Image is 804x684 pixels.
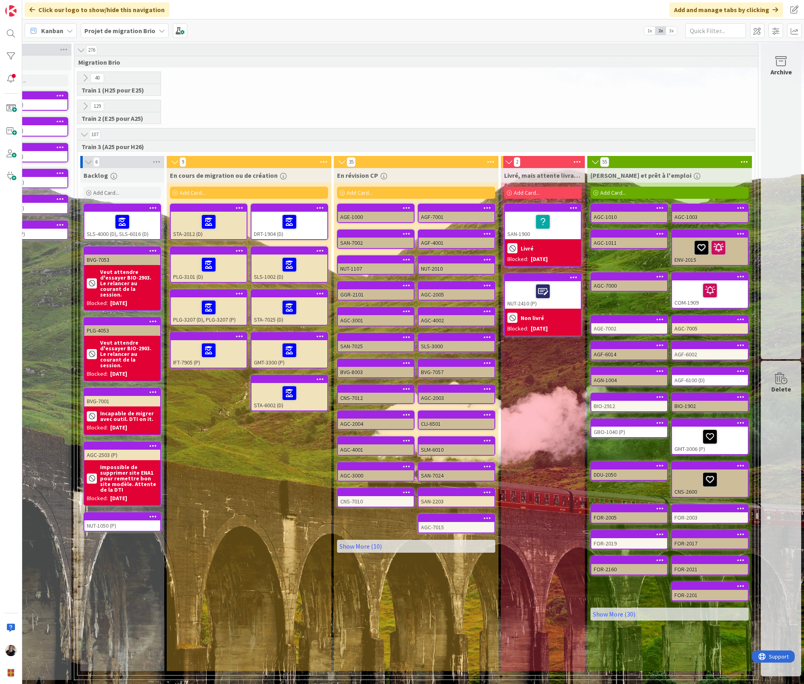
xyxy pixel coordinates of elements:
[419,282,494,300] div: AGC-2005
[644,27,655,35] span: 1x
[591,531,667,549] div: FOR-2019
[672,564,748,575] div: FOR-2021
[672,419,748,454] div: GMT-3006 (P)
[505,274,581,309] div: NUT-2410 (P)
[669,2,783,17] div: Add and manage tabs by clicking
[84,171,108,179] span: Backlog
[338,289,414,300] div: GGR-2101
[90,101,104,111] span: 129
[338,308,414,326] div: AGC-3001
[419,385,494,403] div: AGC-2003
[251,340,327,368] div: GMT-3300 (P)
[84,520,160,531] div: NUT-1050 (P)
[672,469,748,497] div: CNS-2600
[84,450,160,460] div: AGC-2503 (P)
[82,114,151,122] span: Train 2 (E25 pour A25)
[591,368,667,385] div: AGN-1004
[90,73,104,83] span: 40
[419,238,494,248] div: AGF-4001
[591,316,667,334] div: AGE-7002
[87,299,108,307] div: Blocked:
[100,269,158,297] b: Veut attendre d'essayer BIO-2903. Le relancer au courant de la session.
[419,334,494,351] div: SLS-3000
[338,360,414,377] div: BVG-8003
[110,299,127,307] div: [DATE]
[338,367,414,377] div: BVG-8003
[419,522,494,532] div: AGC-7015
[171,255,247,282] div: PLG-3101 (D)
[338,489,414,507] div: CNS-7010
[531,255,548,263] div: [DATE]
[600,157,609,167] span: 55
[5,5,17,17] img: Visit kanbanzone.com
[672,273,748,308] div: COM-1909
[338,444,414,455] div: AGC-4001
[251,204,327,239] div: DRT-1904 (D)
[591,204,667,222] div: AGC-1010
[591,342,667,360] div: AGF-6014
[251,376,327,410] div: STA-6002 (D)
[672,401,748,411] div: BIO-1902
[672,375,748,385] div: AGF-6100 (D)
[591,419,667,437] div: GBO-1040 (P)
[419,515,494,532] div: AGC-7015
[86,45,97,55] span: 276
[591,512,667,523] div: FOR-2005
[93,157,100,167] span: 6
[591,427,667,437] div: GBO-1040 (P)
[419,341,494,351] div: SLS-3000
[87,494,108,503] div: Blocked:
[419,496,494,507] div: SAN-2203
[672,427,748,454] div: GMT-3006 (P)
[82,86,151,94] span: Train 1 (H25 pour E25)
[171,340,247,368] div: IFT-7905 (P)
[87,370,108,378] div: Blocked:
[110,494,127,503] div: [DATE]
[338,419,414,429] div: AGC-2004
[5,645,17,656] img: MB
[672,538,748,549] div: FOR-2017
[251,333,327,368] div: GMT-3300 (P)
[171,212,247,239] div: STA-2012 (D)
[419,489,494,507] div: SAN-2203
[78,58,748,66] span: Migration Brio
[100,340,158,368] b: Veut attendre d'essayer BIO-2903. Le relancer au courant de la session.
[338,334,414,351] div: SAN-7025
[591,505,667,523] div: FOR-2005
[5,667,17,679] img: avatar
[419,256,494,274] div: NUT-2010
[672,583,748,600] div: FOR-2201
[419,289,494,300] div: AGC-2005
[672,323,748,334] div: AGC-7005
[419,463,494,481] div: SAN-7024
[338,263,414,274] div: NUT-1107
[591,230,667,248] div: AGC-1011
[591,462,667,480] div: DDU-2050
[251,383,327,410] div: STA-6002 (D)
[672,462,748,497] div: CNS-2600
[251,247,327,282] div: SLS-1002 (D)
[672,505,748,523] div: FOR-2003
[171,204,247,239] div: STA-2012 (D)
[590,171,691,179] span: Livré et prêt à l'emploi
[251,212,327,239] div: DRT-1904 (D)
[672,316,748,334] div: AGC-7005
[591,401,667,411] div: BIO-2912
[531,324,548,333] div: [DATE]
[84,325,160,336] div: PLG-4053
[672,394,748,411] div: BIO-1902
[514,189,540,196] span: Add Card...
[419,308,494,326] div: AGC-4002
[171,297,247,325] div: PLG-3207 (D), PLG-3207 (P)
[171,290,247,325] div: PLG-3207 (D), PLG-3207 (P)
[171,333,247,368] div: IFT-7905 (P)
[84,318,160,336] div: PLG-4053
[419,437,494,455] div: SLM-6010
[110,423,127,432] div: [DATE]
[338,393,414,403] div: CNS-7012
[672,342,748,360] div: AGF-6002
[89,130,100,139] span: 107
[591,273,667,291] div: AGC-7000
[655,27,666,35] span: 2x
[771,384,791,394] div: Delete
